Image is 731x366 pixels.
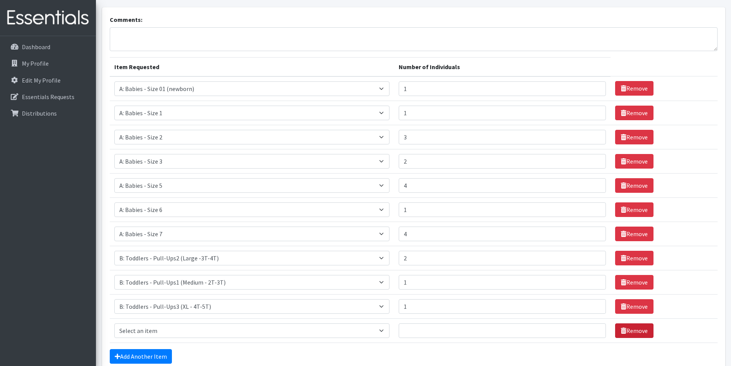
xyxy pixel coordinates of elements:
[22,93,74,101] p: Essentials Requests
[3,56,93,71] a: My Profile
[615,202,653,217] a: Remove
[615,299,653,314] a: Remove
[615,81,653,96] a: Remove
[3,5,93,31] img: HumanEssentials
[22,76,61,84] p: Edit My Profile
[615,106,653,120] a: Remove
[110,349,172,364] a: Add Another Item
[615,275,653,290] a: Remove
[110,15,142,24] label: Comments:
[22,60,49,67] p: My Profile
[615,154,653,169] a: Remove
[110,57,394,76] th: Item Requested
[615,130,653,144] a: Remove
[615,227,653,241] a: Remove
[615,323,653,338] a: Remove
[3,89,93,104] a: Essentials Requests
[22,43,50,51] p: Dashboard
[615,251,653,265] a: Remove
[3,39,93,55] a: Dashboard
[22,109,57,117] p: Distributions
[394,57,611,76] th: Number of Individuals
[615,178,653,193] a: Remove
[3,73,93,88] a: Edit My Profile
[3,106,93,121] a: Distributions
